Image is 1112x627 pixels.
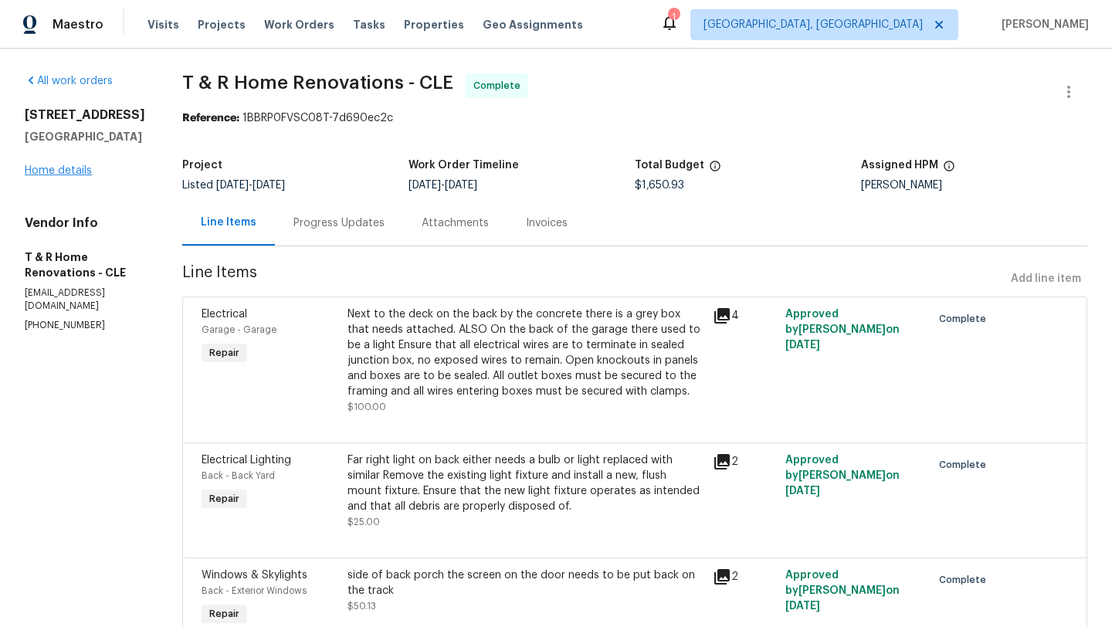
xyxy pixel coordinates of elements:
[703,17,923,32] span: [GEOGRAPHIC_DATA], [GEOGRAPHIC_DATA]
[347,568,703,598] div: side of back porch the screen on the door needs to be put back on the track
[202,471,275,480] span: Back - Back Yard
[347,517,380,527] span: $25.00
[203,491,246,507] span: Repair
[25,286,145,313] p: [EMAIL_ADDRESS][DOMAIN_NAME]
[939,572,992,588] span: Complete
[785,309,900,351] span: Approved by [PERSON_NAME] on
[409,180,477,191] span: -
[202,586,307,595] span: Back - Exterior Windows
[409,180,441,191] span: [DATE]
[147,17,179,32] span: Visits
[293,215,385,231] div: Progress Updates
[216,180,285,191] span: -
[182,160,222,171] h5: Project
[182,265,1005,293] span: Line Items
[216,180,249,191] span: [DATE]
[445,180,477,191] span: [DATE]
[785,570,900,612] span: Approved by [PERSON_NAME] on
[635,160,704,171] h5: Total Budget
[668,9,679,25] div: 1
[264,17,334,32] span: Work Orders
[202,309,247,320] span: Electrical
[483,17,583,32] span: Geo Assignments
[861,180,1087,191] div: [PERSON_NAME]
[347,307,703,399] div: Next to the deck on the back by the concrete there is a grey box that needs attached. ALSO On the...
[785,340,820,351] span: [DATE]
[25,129,145,144] h5: [GEOGRAPHIC_DATA]
[939,457,992,473] span: Complete
[422,215,489,231] div: Attachments
[198,17,246,32] span: Projects
[939,311,992,327] span: Complete
[713,307,776,325] div: 4
[201,215,256,230] div: Line Items
[25,319,145,332] p: [PHONE_NUMBER]
[25,165,92,176] a: Home details
[347,452,703,514] div: Far right light on back either needs a bulb or light replaced with similar Remove the existing li...
[473,78,527,93] span: Complete
[203,606,246,622] span: Repair
[25,76,113,86] a: All work orders
[526,215,568,231] div: Invoices
[635,180,684,191] span: $1,650.93
[253,180,285,191] span: [DATE]
[861,160,938,171] h5: Assigned HPM
[785,455,900,497] span: Approved by [PERSON_NAME] on
[409,160,519,171] h5: Work Order Timeline
[713,452,776,471] div: 2
[25,249,145,280] h5: T & R Home Renovations - CLE
[713,568,776,586] div: 2
[347,402,386,412] span: $100.00
[995,17,1089,32] span: [PERSON_NAME]
[785,601,820,612] span: [DATE]
[709,160,721,180] span: The total cost of line items that have been proposed by Opendoor. This sum includes line items th...
[25,215,145,231] h4: Vendor Info
[404,17,464,32] span: Properties
[202,570,307,581] span: Windows & Skylights
[347,602,376,611] span: $50.13
[53,17,103,32] span: Maestro
[202,325,276,334] span: Garage - Garage
[203,345,246,361] span: Repair
[182,73,453,92] span: T & R Home Renovations - CLE
[25,107,145,123] h2: [STREET_ADDRESS]
[202,455,291,466] span: Electrical Lighting
[943,160,955,180] span: The hpm assigned to this work order.
[785,486,820,497] span: [DATE]
[182,113,239,124] b: Reference:
[182,110,1087,126] div: 1BBRP0FVSC08T-7d690ec2c
[353,19,385,30] span: Tasks
[182,180,285,191] span: Listed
